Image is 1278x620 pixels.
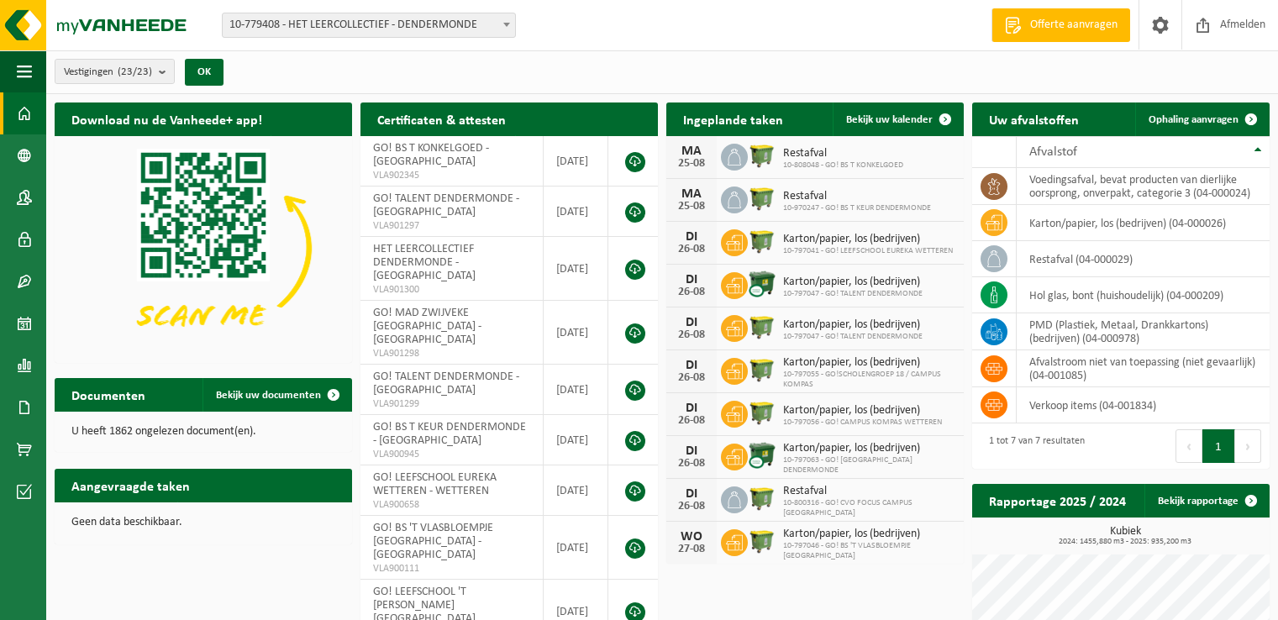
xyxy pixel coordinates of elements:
span: Karton/papier, los (bedrijven) [783,233,953,246]
td: verkoop items (04-001834) [1017,387,1270,423]
span: 10-970247 - GO! BS T KEUR DENDERMONDE [783,203,931,213]
h2: Documenten [55,378,162,411]
span: 2024: 1455,880 m3 - 2025: 935,200 m3 [981,538,1270,546]
img: WB-1100-HPE-GN-51 [748,141,776,170]
count: (23/23) [118,66,152,77]
img: WB-1100-HPE-GN-51 [748,484,776,512]
span: VLA901299 [373,397,530,411]
button: Previous [1175,429,1202,463]
span: 10-797047 - GO! TALENT DENDERMONDE [783,289,923,299]
span: 10-797056 - GO! CAMPUS KOMPAS WETTEREN [783,418,942,428]
img: WB-1100-CU [748,270,776,298]
span: VLA901298 [373,347,530,360]
div: DI [675,230,708,244]
div: DI [675,273,708,286]
span: Restafval [783,190,931,203]
span: 10-797041 - GO! LEEFSCHOOL EUREKA WETTEREN [783,246,953,256]
span: 10-797046 - GO! BS 'T VLASBLOEMPJE [GEOGRAPHIC_DATA] [783,541,955,561]
div: DI [675,444,708,458]
img: WB-1100-HPE-GN-51 [748,398,776,427]
span: Afvalstof [1029,145,1077,159]
p: Geen data beschikbaar. [71,517,335,528]
img: WB-1100-CU [748,441,776,470]
a: Offerte aanvragen [991,8,1130,42]
h2: Uw afvalstoffen [972,102,1096,135]
div: DI [675,359,708,372]
h2: Ingeplande taken [666,102,800,135]
div: 26-08 [675,501,708,512]
div: 26-08 [675,458,708,470]
span: 10-797055 - GO!SCHOLENGROEP 18 / CAMPUS KOMPAS [783,370,955,390]
td: karton/papier, los (bedrijven) (04-000026) [1017,205,1270,241]
img: WB-1100-HPE-GN-50 [748,184,776,213]
span: Offerte aanvragen [1026,17,1122,34]
img: WB-1100-HPE-GN-50 [748,227,776,255]
td: restafval (04-000029) [1017,241,1270,277]
h3: Kubiek [981,526,1270,546]
span: GO! BS T KEUR DENDERMONDE - [GEOGRAPHIC_DATA] [373,421,526,447]
td: voedingsafval, bevat producten van dierlijke oorsprong, onverpakt, categorie 3 (04-000024) [1017,168,1270,205]
span: Ophaling aanvragen [1149,114,1239,125]
div: 26-08 [675,244,708,255]
div: 27-08 [675,544,708,555]
span: 10-779408 - HET LEERCOLLECTIEF - DENDERMONDE [223,13,515,37]
span: GO! TALENT DENDERMONDE - [GEOGRAPHIC_DATA] [373,192,519,218]
span: GO! MAD ZWIJVEKE [GEOGRAPHIC_DATA] - [GEOGRAPHIC_DATA] [373,307,481,346]
span: 10-797047 - GO! TALENT DENDERMONDE [783,332,923,342]
h2: Certificaten & attesten [360,102,523,135]
span: VLA900658 [373,498,530,512]
span: GO! TALENT DENDERMONDE - [GEOGRAPHIC_DATA] [373,370,519,397]
span: Restafval [783,147,903,160]
div: 26-08 [675,329,708,341]
span: GO! LEEFSCHOOL EUREKA WETTEREN - WETTEREN [373,471,497,497]
td: [DATE] [544,237,608,301]
span: Restafval [783,485,955,498]
span: Karton/papier, los (bedrijven) [783,356,955,370]
a: Ophaling aanvragen [1135,102,1268,136]
td: [DATE] [544,365,608,415]
div: 1 tot 7 van 7 resultaten [981,428,1085,465]
span: Karton/papier, los (bedrijven) [783,404,942,418]
img: WB-1100-HPE-GN-50 [748,313,776,341]
span: Vestigingen [64,60,152,85]
span: HET LEERCOLLECTIEF DENDERMONDE - [GEOGRAPHIC_DATA] [373,243,476,282]
h2: Rapportage 2025 / 2024 [972,484,1143,517]
span: 10-779408 - HET LEERCOLLECTIEF - DENDERMONDE [222,13,516,38]
div: 26-08 [675,286,708,298]
div: DI [675,316,708,329]
td: [DATE] [544,415,608,465]
span: Karton/papier, los (bedrijven) [783,318,923,332]
img: Download de VHEPlus App [55,136,352,360]
button: OK [185,59,224,86]
div: DI [675,487,708,501]
span: Karton/papier, los (bedrijven) [783,442,955,455]
span: VLA902345 [373,169,530,182]
span: 10-800316 - GO! CVO FOCUS CAMPUS [GEOGRAPHIC_DATA] [783,498,955,518]
span: VLA900945 [373,448,530,461]
a: Bekijk uw kalender [833,102,962,136]
td: hol glas, bont (huishoudelijk) (04-000209) [1017,277,1270,313]
span: Karton/papier, los (bedrijven) [783,528,955,541]
button: Vestigingen(23/23) [55,59,175,84]
div: 25-08 [675,158,708,170]
span: 10-808048 - GO! BS T KONKELGOED [783,160,903,171]
div: DI [675,402,708,415]
div: 26-08 [675,415,708,427]
td: afvalstroom niet van toepassing (niet gevaarlijk) (04-001085) [1017,350,1270,387]
span: Bekijk uw kalender [846,114,933,125]
span: VLA901300 [373,283,530,297]
td: [DATE] [544,136,608,187]
td: [DATE] [544,465,608,516]
button: Next [1235,429,1261,463]
a: Bekijk rapportage [1144,484,1268,518]
img: WB-1100-HPE-GN-51 [748,355,776,384]
span: Karton/papier, los (bedrijven) [783,276,923,289]
div: 26-08 [675,372,708,384]
span: GO! BS T KONKELGOED - [GEOGRAPHIC_DATA] [373,142,489,168]
div: 25-08 [675,201,708,213]
span: 10-797063 - GO! [GEOGRAPHIC_DATA] DENDERMONDE [783,455,955,476]
p: U heeft 1862 ongelezen document(en). [71,426,335,438]
button: 1 [1202,429,1235,463]
span: VLA901297 [373,219,530,233]
td: [DATE] [544,301,608,365]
